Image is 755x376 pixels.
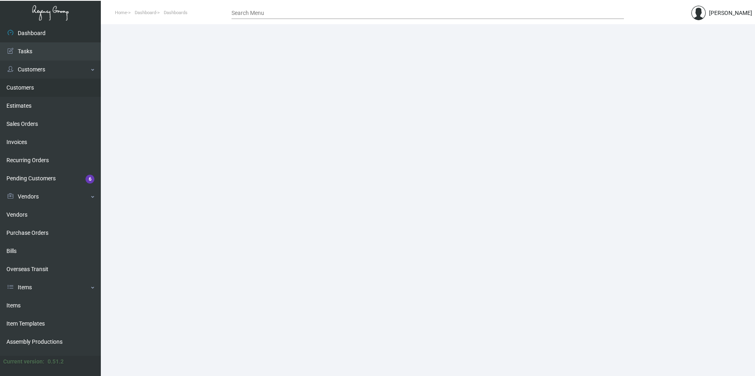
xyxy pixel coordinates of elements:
img: admin@bootstrapmaster.com [691,6,706,20]
span: Home [115,10,127,15]
span: Dashboard [135,10,156,15]
div: [PERSON_NAME] [709,9,752,17]
div: Current version: [3,357,44,366]
div: 0.51.2 [48,357,64,366]
span: Dashboards [164,10,188,15]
